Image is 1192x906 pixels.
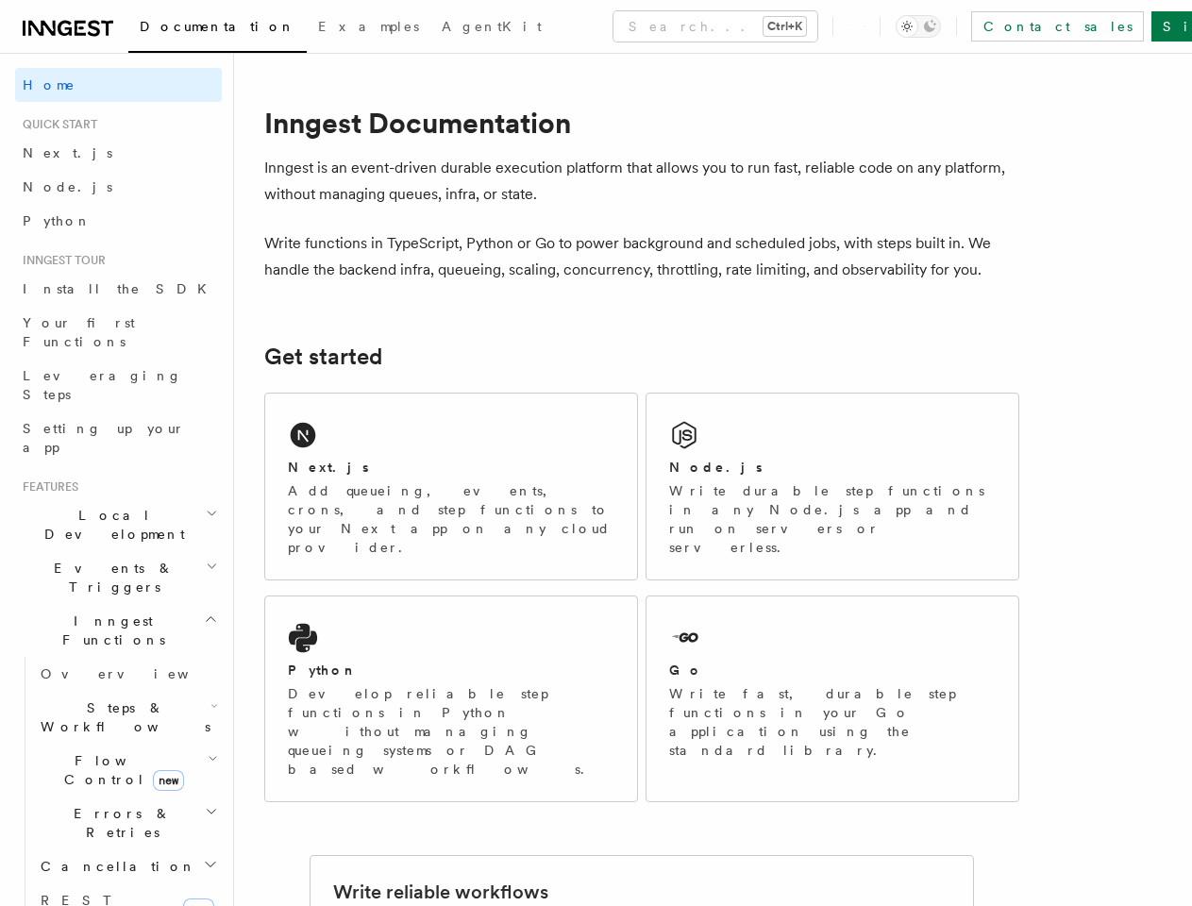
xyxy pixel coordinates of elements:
button: Toggle dark mode [896,15,941,38]
a: Leveraging Steps [15,359,222,411]
button: Errors & Retries [33,797,222,849]
span: AgentKit [442,19,542,34]
span: Setting up your app [23,421,185,455]
p: Write durable step functions in any Node.js app and run on servers or serverless. [669,481,996,557]
p: Write fast, durable step functions in your Go application using the standard library. [669,684,996,760]
span: Inngest tour [15,253,106,268]
a: Install the SDK [15,272,222,306]
p: Add queueing, events, crons, and step functions to your Next app on any cloud provider. [288,481,614,557]
a: Next.js [15,136,222,170]
a: Contact sales [971,11,1144,42]
a: Get started [264,344,382,370]
a: Home [15,68,222,102]
p: Inngest is an event-driven durable execution platform that allows you to run fast, reliable code ... [264,155,1019,208]
a: Node.jsWrite durable step functions in any Node.js app and run on servers or serverless. [646,393,1019,580]
span: Errors & Retries [33,804,205,842]
a: Documentation [128,6,307,53]
button: Steps & Workflows [33,691,222,744]
span: Documentation [140,19,295,34]
span: Next.js [23,145,112,160]
button: Inngest Functions [15,604,222,657]
span: Leveraging Steps [23,368,182,402]
span: Home [23,75,76,94]
a: PythonDevelop reliable step functions in Python without managing queueing systems or DAG based wo... [264,596,638,802]
span: Flow Control [33,751,208,789]
h2: Node.js [669,458,763,477]
a: Python [15,204,222,238]
h2: Go [669,661,703,679]
span: Examples [318,19,419,34]
span: Cancellation [33,857,196,876]
span: Inngest Functions [15,612,204,649]
button: Cancellation [33,849,222,883]
h2: Write reliable workflows [333,879,548,905]
h1: Inngest Documentation [264,106,1019,140]
a: GoWrite fast, durable step functions in your Go application using the standard library. [646,596,1019,802]
span: Overview [41,666,235,681]
span: Node.js [23,179,112,194]
p: Develop reliable step functions in Python without managing queueing systems or DAG based workflows. [288,684,614,779]
span: Python [23,213,92,228]
a: Node.js [15,170,222,204]
a: Setting up your app [15,411,222,464]
h2: Next.js [288,458,369,477]
a: Overview [33,657,222,691]
button: Search...Ctrl+K [613,11,817,42]
a: AgentKit [430,6,553,51]
h2: Python [288,661,358,679]
span: Features [15,479,78,495]
button: Local Development [15,498,222,551]
a: Next.jsAdd queueing, events, crons, and step functions to your Next app on any cloud provider. [264,393,638,580]
span: Quick start [15,117,97,132]
a: Examples [307,6,430,51]
span: Steps & Workflows [33,698,210,736]
button: Events & Triggers [15,551,222,604]
kbd: Ctrl+K [764,17,806,36]
button: Flow Controlnew [33,744,222,797]
a: Your first Functions [15,306,222,359]
p: Write functions in TypeScript, Python or Go to power background and scheduled jobs, with steps bu... [264,230,1019,283]
span: new [153,770,184,791]
span: Events & Triggers [15,559,206,596]
span: Local Development [15,506,206,544]
span: Your first Functions [23,315,135,349]
span: Install the SDK [23,281,218,296]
